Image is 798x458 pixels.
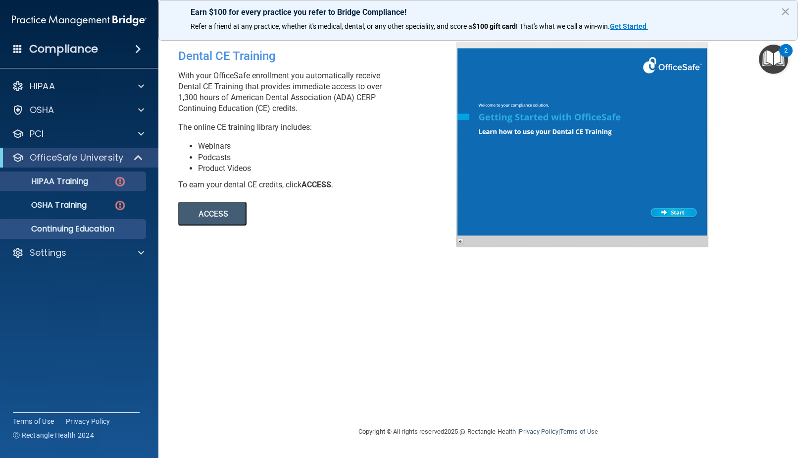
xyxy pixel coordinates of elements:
p: With your OfficeSafe enrollment you automatically receive Dental CE Training that provides immedi... [178,70,463,114]
span: Refer a friend at any practice, whether it's medical, dental, or any other speciality, and score a [191,22,472,30]
a: PCI [12,128,144,140]
span: ! That's what we call a win-win. [516,22,610,30]
button: ACCESS [178,202,247,226]
p: OSHA [30,104,54,116]
button: Open Resource Center, 2 new notifications [759,45,788,74]
div: 2 [784,51,788,63]
a: OSHA [12,104,144,116]
a: Get Started [610,22,648,30]
button: Close [781,3,790,19]
li: Webinars [198,141,463,152]
h4: Compliance [29,42,98,56]
a: HIPAA [12,80,144,92]
li: Product Videos [198,163,463,174]
a: Settings [12,247,144,259]
p: OSHA Training [6,200,87,210]
p: PCI [30,128,44,140]
p: The online CE training library includes: [178,122,463,133]
p: Settings [30,247,66,259]
div: To earn your dental CE credits, click . [178,179,463,190]
img: danger-circle.6113f641.png [114,199,126,212]
img: danger-circle.6113f641.png [114,175,126,188]
p: Earn $100 for every practice you refer to Bridge Compliance! [191,7,766,17]
a: ACCESS [178,211,449,218]
a: Terms of Use [13,416,54,426]
li: Podcasts [198,152,463,163]
strong: Get Started [610,22,647,30]
p: OfficeSafe University [30,152,123,164]
a: Privacy Policy [519,428,558,435]
div: Copyright © All rights reserved 2025 @ Rectangle Health | | [298,416,659,448]
a: Terms of Use [560,428,598,435]
a: OfficeSafe University [12,152,144,164]
p: HIPAA [30,80,55,92]
p: HIPAA Training [6,176,88,186]
img: PMB logo [12,10,147,30]
a: Privacy Policy [66,416,110,426]
p: Continuing Education [6,224,142,234]
strong: $100 gift card [472,22,516,30]
div: Dental CE Training [178,42,463,70]
b: ACCESS [301,180,331,189]
span: Ⓒ Rectangle Health 2024 [13,430,94,440]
